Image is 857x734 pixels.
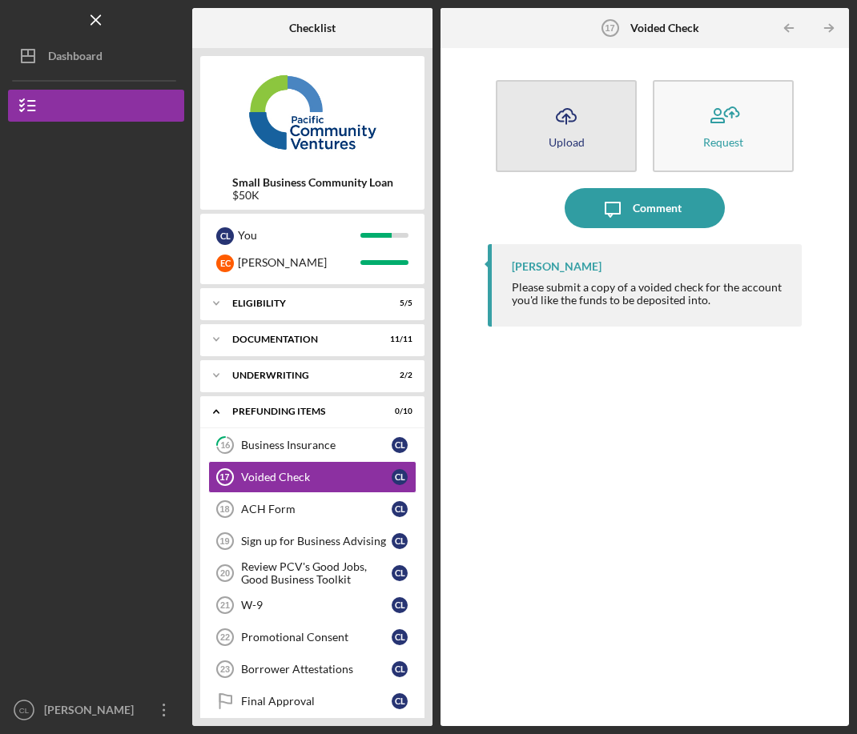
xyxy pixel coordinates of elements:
div: You [238,222,360,249]
div: Review PCV's Good Jobs, Good Business Toolkit [241,560,392,586]
div: Final Approval [241,695,392,708]
b: Small Business Community Loan [232,176,393,189]
div: C L [392,533,408,549]
div: W-9 [241,599,392,612]
tspan: 22 [220,632,230,642]
div: 11 / 11 [384,335,412,344]
div: [PERSON_NAME] [40,694,144,730]
text: CL [19,706,30,715]
div: Underwriting [232,371,372,380]
button: Request [653,80,794,172]
div: E C [216,255,234,272]
div: Eligibility [232,299,372,308]
div: C L [392,597,408,613]
div: Request [703,136,743,148]
div: C L [216,227,234,245]
a: 18ACH FormCL [208,493,416,525]
div: Dashboard [48,40,103,76]
div: [PERSON_NAME] [238,249,360,276]
a: Final ApprovalCL [208,685,416,717]
div: Please submit a copy of a voided check for the account you'd like the funds to be deposited into. [512,281,786,307]
div: C L [392,565,408,581]
div: C L [392,437,408,453]
a: 19Sign up for Business AdvisingCL [208,525,416,557]
div: C L [392,629,408,645]
div: ACH Form [241,503,392,515]
a: 16Business InsuranceCL [208,429,416,461]
div: $50K [232,189,393,202]
div: Business Insurance [241,439,392,451]
tspan: 23 [220,664,230,674]
tspan: 19 [219,536,229,546]
div: [PERSON_NAME] [512,260,602,273]
div: Sign up for Business Advising [241,535,392,547]
tspan: 18 [219,504,229,514]
tspan: 16 [220,440,231,451]
button: CL[PERSON_NAME] [8,694,184,726]
tspan: 17 [219,472,229,482]
div: C L [392,693,408,709]
button: Comment [565,188,725,228]
tspan: 17 [605,23,614,33]
div: C L [392,661,408,677]
div: Promotional Consent [241,631,392,644]
div: C L [392,501,408,517]
img: Product logo [200,64,424,160]
div: Voided Check [241,471,392,483]
tspan: 20 [220,568,230,578]
div: Prefunding Items [232,407,372,416]
b: Checklist [289,22,336,34]
a: 21W-9CL [208,589,416,621]
div: 2 / 2 [384,371,412,380]
div: 0 / 10 [384,407,412,416]
div: Documentation [232,335,372,344]
div: C L [392,469,408,485]
a: 17Voided CheckCL [208,461,416,493]
a: 22Promotional ConsentCL [208,621,416,653]
b: Voided Check [630,22,699,34]
div: Borrower Attestations [241,663,392,676]
div: 5 / 5 [384,299,412,308]
button: Dashboard [8,40,184,72]
div: Upload [549,136,585,148]
a: 23Borrower AttestationsCL [208,653,416,685]
tspan: 21 [220,600,230,610]
a: 20Review PCV's Good Jobs, Good Business ToolkitCL [208,557,416,589]
button: Upload [496,80,637,172]
div: Comment [633,188,682,228]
